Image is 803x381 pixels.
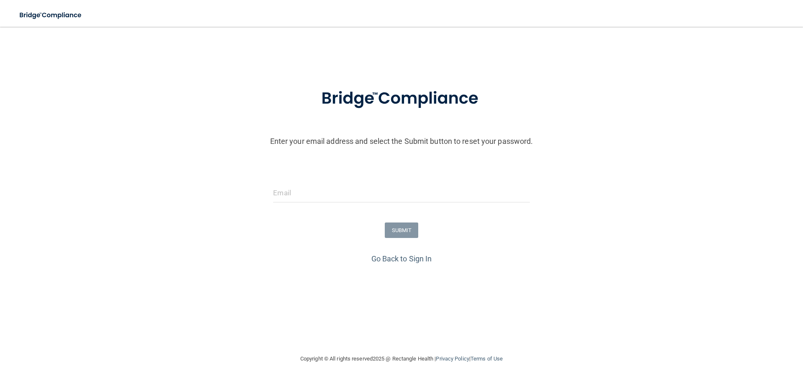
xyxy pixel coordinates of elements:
[385,222,419,238] button: SUBMIT
[371,254,432,263] a: Go Back to Sign In
[273,184,529,202] input: Email
[304,77,499,120] img: bridge_compliance_login_screen.278c3ca4.svg
[13,7,90,24] img: bridge_compliance_login_screen.278c3ca4.svg
[471,355,503,362] a: Terms of Use
[436,355,469,362] a: Privacy Policy
[249,345,554,372] div: Copyright © All rights reserved 2025 @ Rectangle Health | |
